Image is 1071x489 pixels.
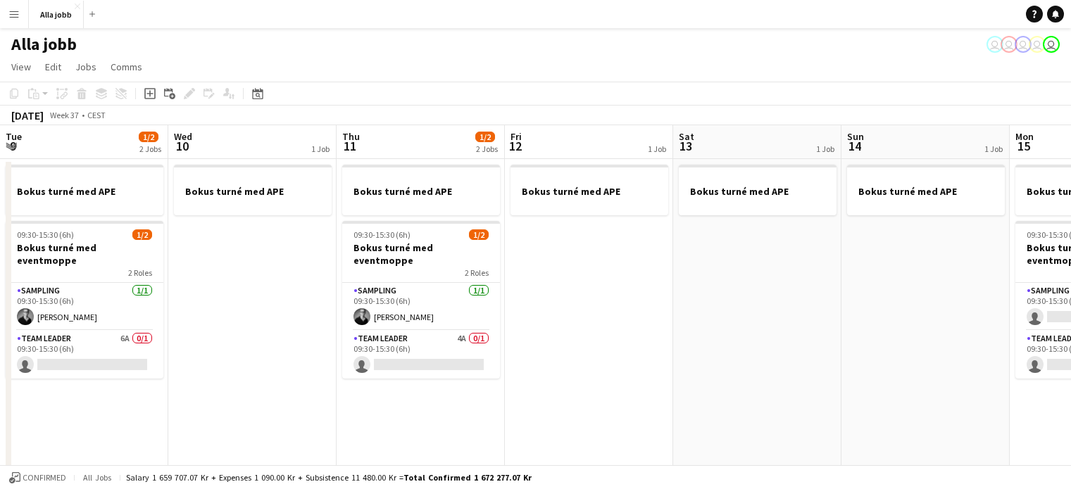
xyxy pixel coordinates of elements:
div: 2 Jobs [476,144,498,154]
button: Confirmed [7,470,68,485]
app-job-card: 09:30-15:30 (6h)1/2Bokus turné med eventmoppe2 RolesSampling1/109:30-15:30 (6h)[PERSON_NAME]Team ... [342,221,500,379]
app-job-card: Bokus turné med APE [847,165,1005,215]
app-user-avatar: Stina Dahl [1043,36,1060,53]
span: Confirmed [23,473,66,483]
app-user-avatar: Hedda Lagerbielke [1001,36,1017,53]
span: All jobs [80,472,114,483]
app-job-card: Bokus turné med APE [174,165,332,215]
span: Wed [174,130,192,143]
div: [DATE] [11,108,44,122]
app-user-avatar: Emil Hasselberg [987,36,1003,53]
button: Alla jobb [29,1,84,28]
div: 2 Jobs [139,144,161,154]
span: 15 [1013,138,1034,154]
span: Mon [1015,130,1034,143]
a: Edit [39,58,67,76]
h1: Alla jobb [11,34,77,55]
a: View [6,58,37,76]
h3: Bokus turné med APE [679,185,837,198]
span: Edit [45,61,61,73]
div: 1 Job [816,144,834,154]
span: Jobs [75,61,96,73]
app-card-role: Sampling1/109:30-15:30 (6h)[PERSON_NAME] [342,283,500,331]
h3: Bokus turné med APE [6,185,163,198]
span: Thu [342,130,360,143]
span: View [11,61,31,73]
span: 09:30-15:30 (6h) [353,229,411,240]
span: Week 37 [46,110,82,120]
span: Sun [847,130,864,143]
div: 1 Job [648,144,666,154]
span: 14 [845,138,864,154]
app-card-role: Team Leader6A0/109:30-15:30 (6h) [6,331,163,379]
span: Fri [511,130,522,143]
app-card-role: Sampling1/109:30-15:30 (6h)[PERSON_NAME] [6,283,163,331]
h3: Bokus turné med APE [342,185,500,198]
h3: Bokus turné med eventmoppe [6,241,163,267]
span: 1/2 [139,132,158,142]
span: 1/2 [475,132,495,142]
app-user-avatar: August Löfgren [1029,36,1046,53]
span: 1/2 [469,229,489,240]
span: 2 Roles [128,267,152,278]
span: Sat [679,130,694,143]
app-job-card: Bokus turné med APE [511,165,668,215]
app-user-avatar: Hedda Lagerbielke [1015,36,1032,53]
div: Salary 1 659 707.07 kr + Expenses 1 090.00 kr + Subsistence 11 480.00 kr = [126,472,532,483]
span: Tue [6,130,22,143]
span: 13 [677,138,694,154]
a: Comms [105,58,148,76]
h3: Bokus turné med APE [174,185,332,198]
app-job-card: Bokus turné med APE [6,165,163,215]
span: 1/2 [132,229,152,240]
app-job-card: 09:30-15:30 (6h)1/2Bokus turné med eventmoppe2 RolesSampling1/109:30-15:30 (6h)[PERSON_NAME]Team ... [6,221,163,379]
div: CEST [87,110,106,120]
div: 1 Job [311,144,330,154]
span: 10 [172,138,192,154]
span: 9 [4,138,22,154]
app-job-card: Bokus turné med APE [679,165,837,215]
h3: Bokus turné med APE [847,185,1005,198]
div: 1 Job [984,144,1003,154]
span: Total Confirmed 1 672 277.07 kr [403,472,532,483]
span: Comms [111,61,142,73]
h3: Bokus turné med APE [511,185,668,198]
app-job-card: Bokus turné med APE [342,165,500,215]
h3: Bokus turné med eventmoppe [342,241,500,267]
app-card-role: Team Leader4A0/109:30-15:30 (6h) [342,331,500,379]
span: 11 [340,138,360,154]
span: 09:30-15:30 (6h) [17,229,74,240]
span: 2 Roles [465,267,489,278]
span: 12 [508,138,522,154]
a: Jobs [70,58,102,76]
